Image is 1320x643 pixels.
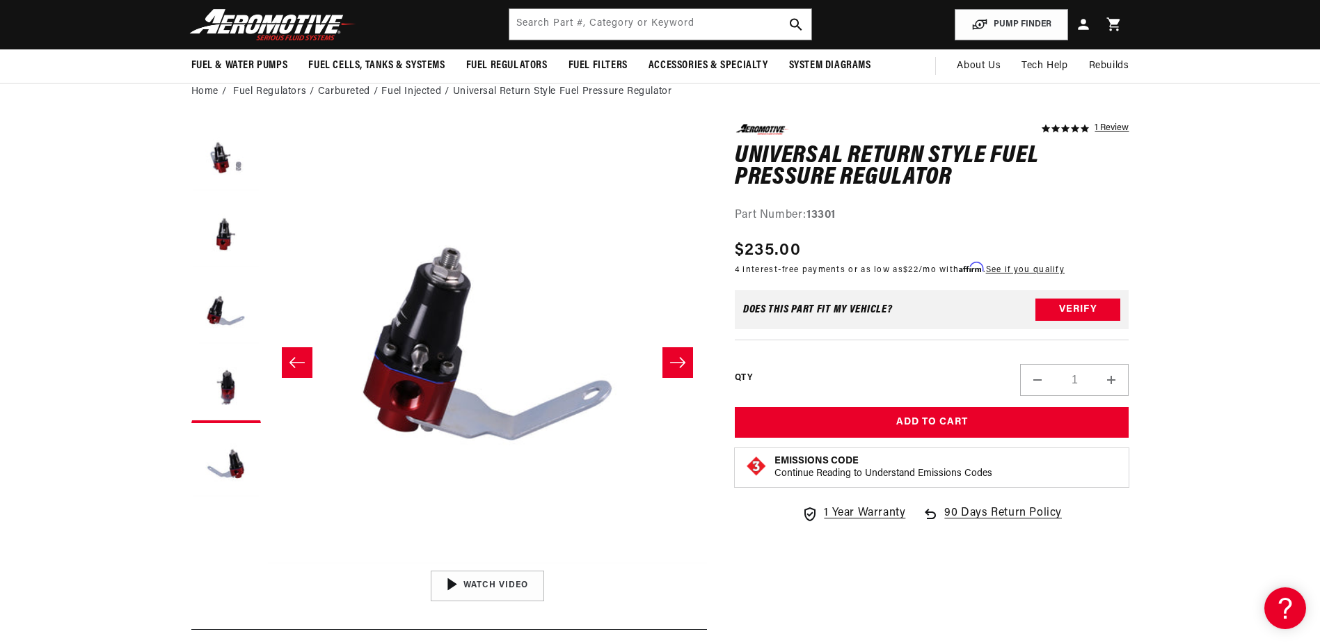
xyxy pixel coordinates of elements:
[381,84,452,100] li: Fuel Injected
[233,84,318,100] li: Fuel Regulators
[806,209,836,221] strong: 13301
[774,456,859,466] strong: Emissions Code
[191,354,261,423] button: Load image 5 in gallery view
[903,266,919,274] span: $22
[735,145,1129,189] h1: Universal Return Style Fuel Pressure Regulator
[453,84,672,100] li: Universal Return Style Fuel Pressure Regulator
[946,49,1011,83] a: About Us
[955,9,1068,40] button: PUMP FINDER
[774,455,992,480] button: Emissions CodeContinue Reading to Understand Emissions Codes
[191,430,261,500] button: Load image 6 in gallery view
[568,58,628,73] span: Fuel Filters
[957,61,1001,71] span: About Us
[308,58,445,73] span: Fuel Cells, Tanks & Systems
[282,347,312,378] button: Slide left
[456,49,558,82] summary: Fuel Regulators
[735,372,752,384] label: QTY
[191,277,261,347] button: Load image 4 in gallery view
[191,124,261,193] button: Load image 2 in gallery view
[781,9,811,40] button: search button
[191,84,1129,100] nav: breadcrumbs
[1035,299,1120,321] button: Verify
[662,347,693,378] button: Slide right
[743,304,893,315] div: Does This part fit My vehicle?
[1095,124,1129,134] a: 1 reviews
[509,9,811,40] input: Search by Part Number, Category or Keyword
[1011,49,1078,83] summary: Tech Help
[944,505,1062,537] span: 90 Days Return Policy
[802,505,905,523] a: 1 Year Warranty
[959,262,983,273] span: Affirm
[1089,58,1129,74] span: Rebuilds
[774,468,992,480] p: Continue Reading to Understand Emissions Codes
[986,266,1065,274] a: See if you qualify - Learn more about Affirm Financing (opens in modal)
[789,58,871,73] span: System Diagrams
[638,49,779,82] summary: Accessories & Specialty
[191,84,218,100] a: Home
[735,407,1129,438] button: Add to Cart
[745,455,768,477] img: Emissions code
[558,49,638,82] summary: Fuel Filters
[824,505,905,523] span: 1 Year Warranty
[191,58,288,73] span: Fuel & Water Pumps
[649,58,768,73] span: Accessories & Specialty
[1079,49,1140,83] summary: Rebuilds
[779,49,882,82] summary: System Diagrams
[191,124,707,601] media-gallery: Gallery Viewer
[735,207,1129,225] div: Part Number:
[735,263,1065,276] p: 4 interest-free payments or as low as /mo with .
[186,8,360,41] img: Aeromotive
[922,505,1062,537] a: 90 Days Return Policy
[318,84,382,100] li: Carbureted
[181,49,299,82] summary: Fuel & Water Pumps
[466,58,548,73] span: Fuel Regulators
[191,200,261,270] button: Load image 3 in gallery view
[298,49,455,82] summary: Fuel Cells, Tanks & Systems
[1021,58,1067,74] span: Tech Help
[735,238,801,263] span: $235.00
